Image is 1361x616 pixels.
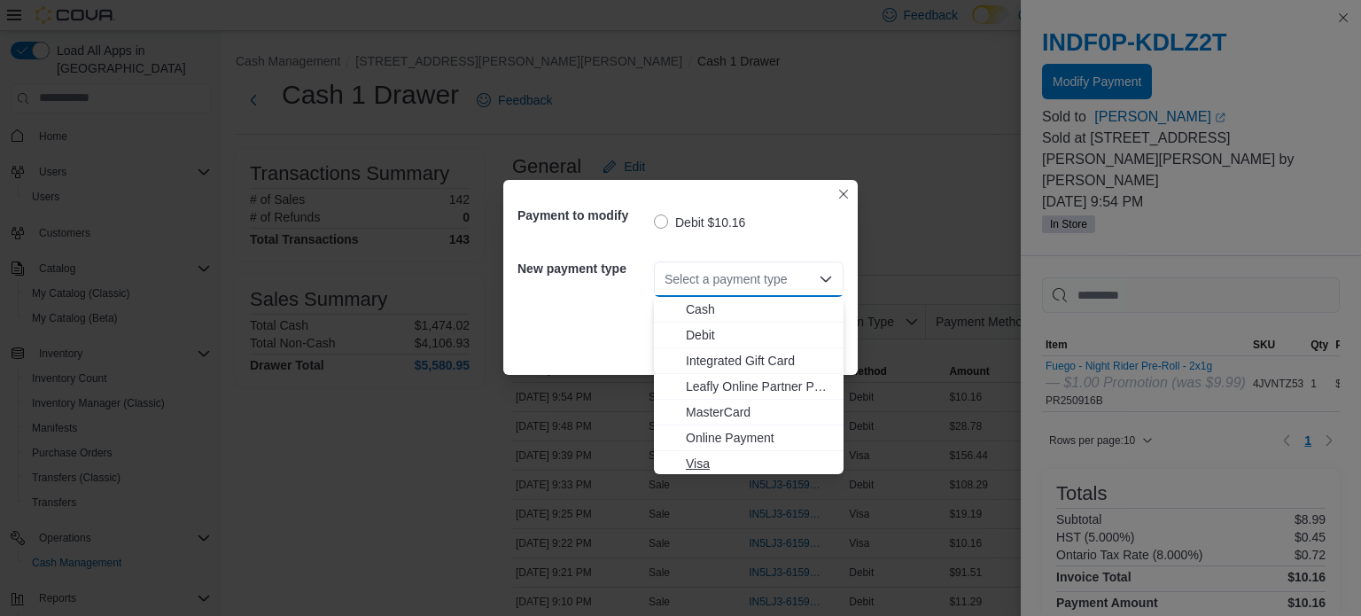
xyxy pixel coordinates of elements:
span: MasterCard [686,403,833,421]
button: Close list of options [819,272,833,286]
button: Debit [654,323,844,348]
h5: Payment to modify [517,198,650,233]
input: Accessible screen reader label [665,269,666,290]
span: Cash [686,300,833,318]
h5: New payment type [517,251,650,286]
span: Visa [686,455,833,472]
button: Online Payment [654,425,844,451]
button: Leafly Online Partner Payment [654,374,844,400]
span: Integrated Gift Card [686,352,833,370]
button: Visa [654,451,844,477]
button: Closes this modal window [833,183,854,205]
span: Online Payment [686,429,833,447]
span: Leafly Online Partner Payment [686,378,833,395]
button: Integrated Gift Card [654,348,844,374]
div: Choose from the following options [654,297,844,477]
button: Cash [654,297,844,323]
button: MasterCard [654,400,844,425]
span: Debit [686,326,833,344]
label: Debit $10.16 [654,212,745,233]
